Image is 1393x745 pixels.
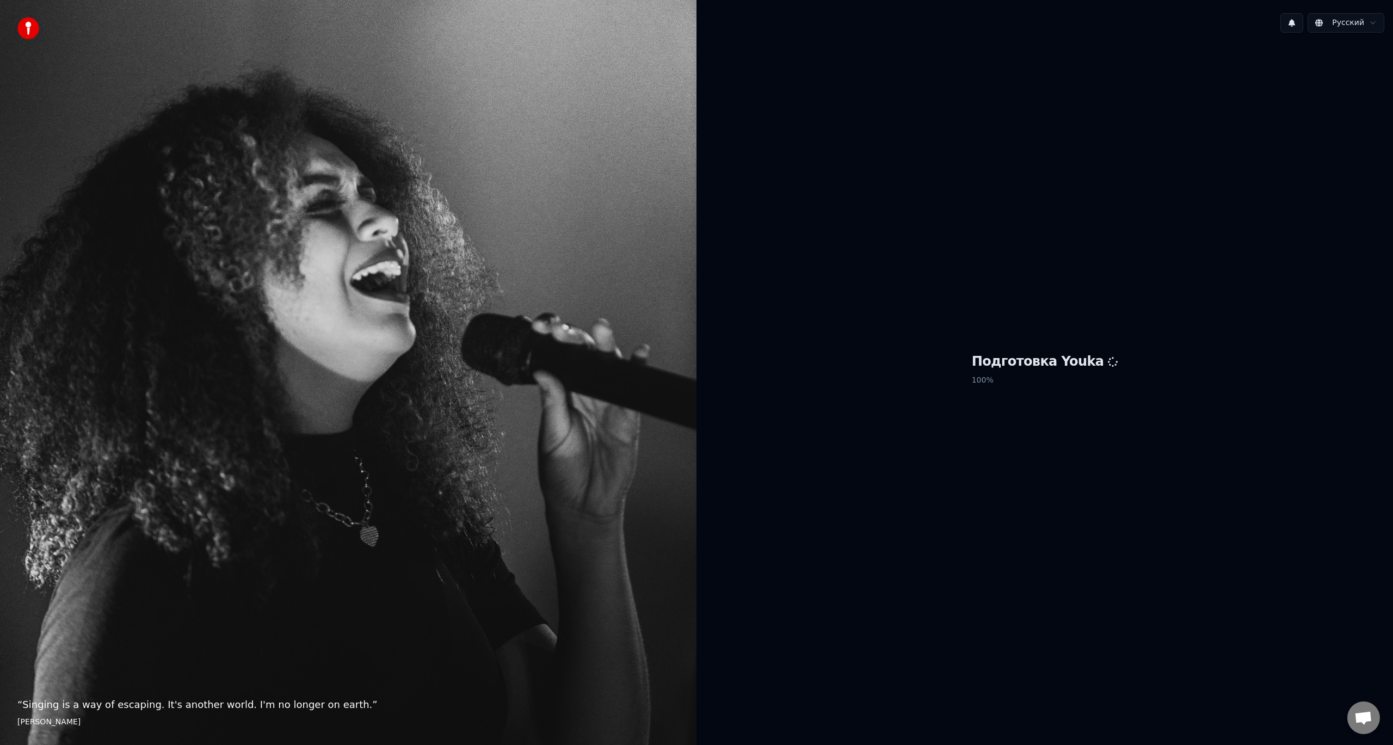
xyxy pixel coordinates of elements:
a: Открытый чат [1347,701,1380,734]
img: youka [17,17,39,39]
footer: [PERSON_NAME] [17,717,679,728]
p: 100 % [972,371,1118,390]
h1: Подготовка Youka [972,353,1118,371]
p: “ Singing is a way of escaping. It's another world. I'm no longer on earth. ” [17,697,679,712]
